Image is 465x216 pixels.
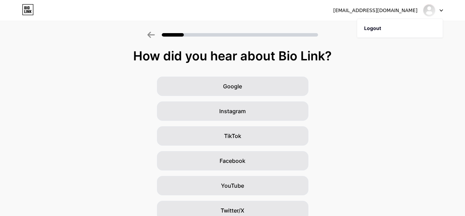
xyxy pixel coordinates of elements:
[223,82,242,90] span: Google
[423,4,436,17] img: timespain
[221,206,244,215] span: Twitter/X
[219,107,246,115] span: Instagram
[3,49,462,63] div: How did you hear about Bio Link?
[333,7,418,14] div: [EMAIL_ADDRESS][DOMAIN_NAME]
[220,157,245,165] span: Facebook
[224,132,241,140] span: TikTok
[357,19,443,38] li: Logout
[221,181,244,190] span: YouTube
